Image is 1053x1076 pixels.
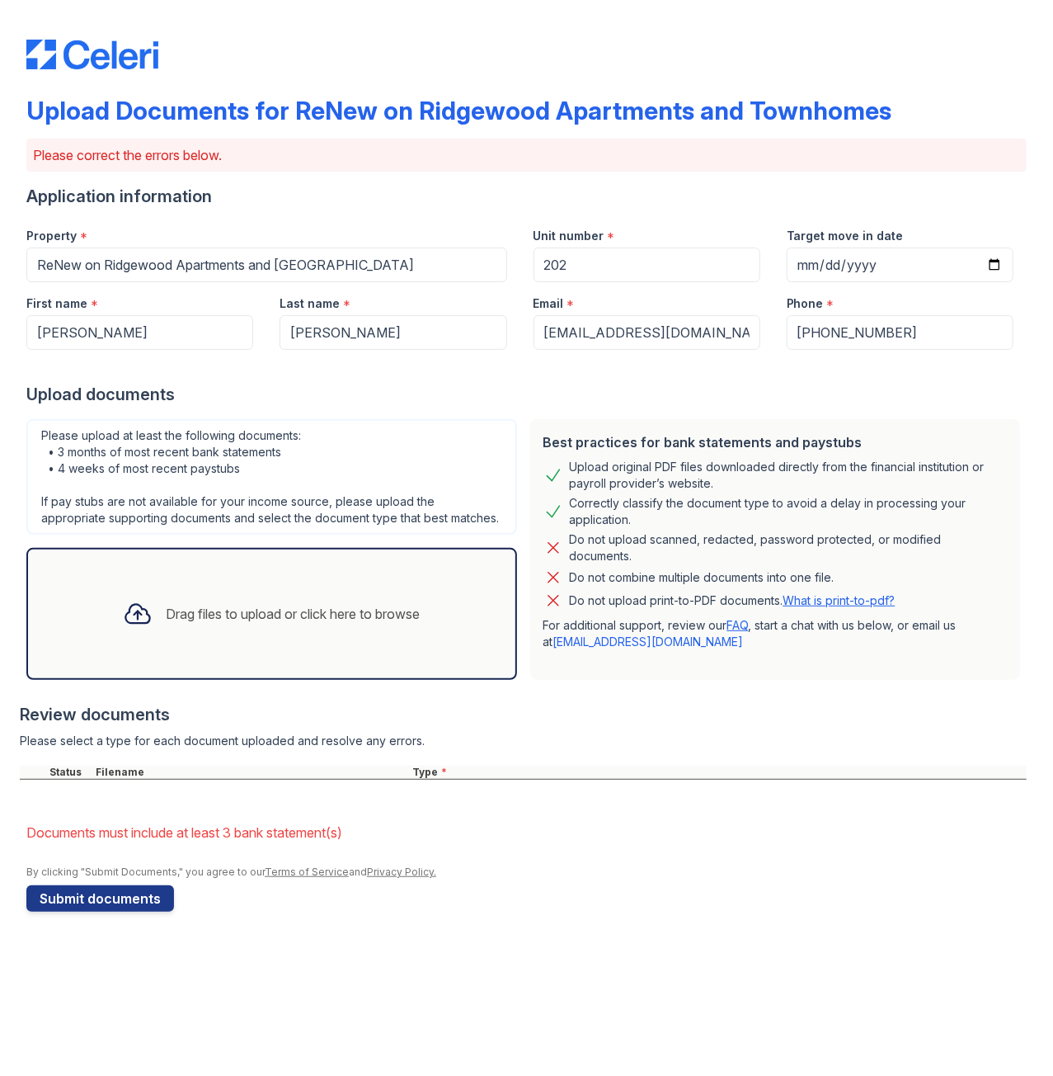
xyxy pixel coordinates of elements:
img: CE_Logo_Blue-a8612792a0a2168367f1c8372b55b34899dd931a85d93a1a3d3e32e68fde9ad4.png [26,40,158,69]
label: Unit number [534,228,604,244]
a: [EMAIL_ADDRESS][DOMAIN_NAME] [553,635,744,649]
label: Target move in date [787,228,904,244]
div: Upload documents [26,383,1027,406]
div: Drag files to upload or click here to browse [166,604,420,624]
div: Correctly classify the document type to avoid a delay in processing your application. [570,495,1008,528]
div: By clicking "Submit Documents," you agree to our and [26,866,1027,879]
div: Type [409,766,1027,779]
div: Status [46,766,92,779]
div: Upload Documents for ReNew on Ridgewood Apartments and Townhomes [26,96,891,125]
div: Do not upload scanned, redacted, password protected, or modified documents. [570,531,1008,564]
div: Do not combine multiple documents into one file. [570,568,834,588]
div: Please select a type for each document uploaded and resolve any errors. [20,733,1027,749]
p: Do not upload print-to-PDF documents. [570,592,896,609]
p: Please correct the errors below. [33,145,1020,165]
a: What is print-to-pdf? [783,593,896,607]
li: Documents must include at least 3 bank statement(s) [26,816,1027,849]
div: Upload original PDF files downloaded directly from the financial institution or payroll provider’... [570,459,1008,492]
div: Please upload at least the following documents: • 3 months of most recent bank statements • 4 wee... [26,419,517,535]
label: Phone [787,295,824,312]
label: Email [534,295,564,312]
a: Terms of Service [265,866,349,878]
p: For additional support, review our , start a chat with us below, or email us at [543,617,1008,650]
label: Last name [280,295,340,312]
label: First name [26,295,87,312]
a: FAQ [727,618,749,632]
a: Privacy Policy. [367,866,436,878]
label: Property [26,228,77,244]
div: Review documents [20,703,1027,726]
button: Submit documents [26,885,174,912]
div: Filename [92,766,409,779]
div: Best practices for bank statements and paystubs [543,432,1008,452]
div: Application information [26,185,1027,208]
